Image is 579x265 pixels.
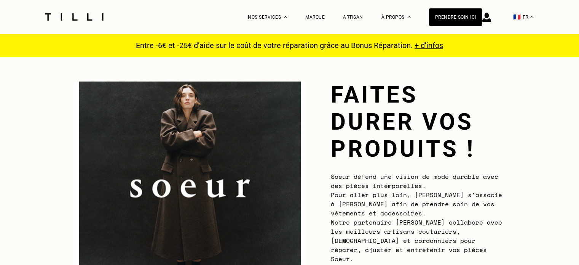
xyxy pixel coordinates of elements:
[42,13,106,21] img: Logo du service de couturière Tilli
[343,14,363,20] a: Artisan
[131,41,448,50] p: Entre -6€ et -25€ d’aide sur le coût de votre réparation grâce au Bonus Réparation.
[482,13,491,22] img: icône connexion
[429,8,482,26] a: Prendre soin ici
[331,81,506,162] h1: Faites durer vos produits !
[513,13,521,21] span: 🇫🇷
[415,41,443,50] a: + d’infos
[305,14,325,20] a: Marque
[408,16,411,18] img: Menu déroulant à propos
[530,16,533,18] img: menu déroulant
[284,16,287,18] img: Menu déroulant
